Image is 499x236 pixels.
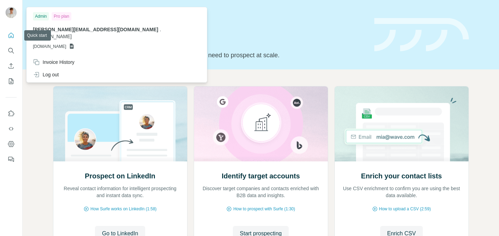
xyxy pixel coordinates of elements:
p: Discover target companies and contacts enriched with B2B data and insights. [201,185,321,199]
button: Enrich CSV [6,60,17,72]
h2: Identify target accounts [222,171,300,181]
p: Pick your starting point and we’ll provide everything you need to prospect at scale. [53,50,366,60]
div: Quick start [53,13,366,20]
span: [PERSON_NAME][EMAIL_ADDRESS][DOMAIN_NAME] [33,27,158,32]
img: Identify target accounts [194,86,328,161]
img: Enrich your contact lists [334,86,469,161]
button: Dashboard [6,138,17,150]
span: . [160,27,161,32]
img: Prospect on LinkedIn [53,86,187,161]
p: Use CSV enrichment to confirm you are using the best data available. [342,185,462,199]
div: Admin [33,12,49,20]
div: Invoice History [33,59,75,66]
img: banner [374,18,469,52]
span: [DOMAIN_NAME] [33,34,72,39]
p: Reveal contact information for intelligent prospecting and instant data sync. [60,185,180,199]
button: Feedback [6,153,17,166]
button: My lists [6,75,17,87]
h2: Prospect on LinkedIn [85,171,155,181]
span: How to upload a CSV (2:59) [379,206,431,212]
button: Use Surfe on LinkedIn [6,107,17,120]
h2: Enrich your contact lists [361,171,442,181]
span: [DOMAIN_NAME] [33,43,66,50]
button: Use Surfe API [6,123,17,135]
div: Log out [33,71,59,78]
span: How Surfe works on LinkedIn (1:58) [90,206,157,212]
button: Quick start [6,29,17,42]
span: How to prospect with Surfe (1:30) [233,206,295,212]
h1: Let’s prospect together [53,32,366,46]
button: Search [6,44,17,57]
img: Avatar [6,7,17,18]
div: Pro plan [52,12,71,20]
